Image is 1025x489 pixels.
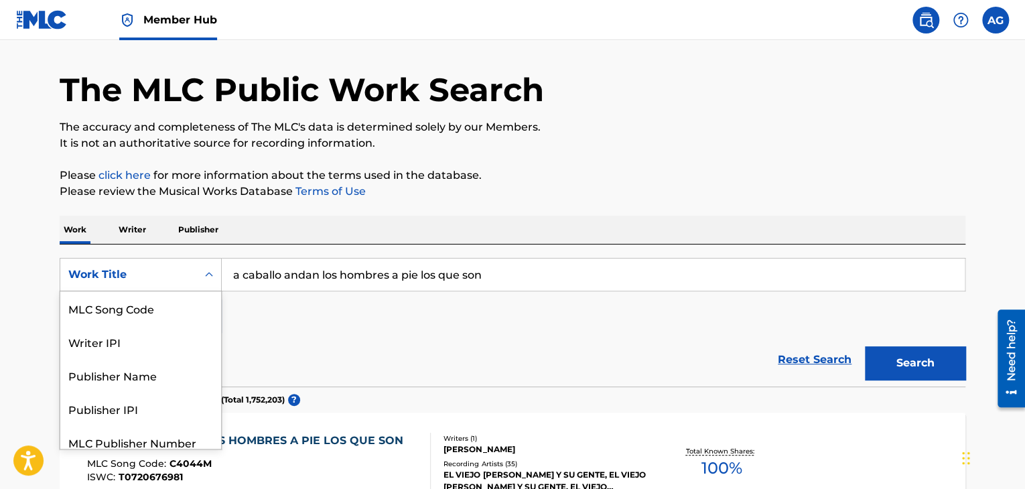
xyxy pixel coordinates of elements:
[60,135,965,151] p: It is not an authoritative source for recording information.
[60,291,221,325] div: MLC Song Code
[60,392,221,425] div: Publisher IPI
[115,216,150,244] p: Writer
[865,346,965,380] button: Search
[16,10,68,29] img: MLC Logo
[962,438,970,478] div: Arrastrar
[443,459,646,469] div: Recording Artists ( 35 )
[953,12,969,28] img: help
[918,12,934,28] img: search
[169,458,212,470] span: C4044M
[60,358,221,392] div: Publisher Name
[119,471,183,483] span: T0720676981
[60,167,965,184] p: Please for more information about the terms used in the database.
[982,7,1009,33] div: User Menu
[60,70,544,110] h1: The MLC Public Work Search
[288,394,300,406] span: ?
[293,185,366,198] a: Terms of Use
[143,12,217,27] span: Member Hub
[987,305,1025,413] iframe: Resource Center
[771,345,858,374] a: Reset Search
[958,425,1025,489] div: Widget de chat
[947,7,974,33] div: Help
[68,267,189,283] div: Work Title
[685,446,757,456] p: Total Known Shares:
[60,425,221,459] div: MLC Publisher Number
[174,216,222,244] p: Publisher
[912,7,939,33] a: Public Search
[60,258,965,387] form: Search Form
[701,456,742,480] span: 100 %
[443,433,646,443] div: Writers ( 1 )
[87,433,410,449] div: A CABALLO ANDAN LOS HOMBRES A PIE LOS QUE SON
[87,458,169,470] span: MLC Song Code :
[443,443,646,456] div: [PERSON_NAME]
[958,425,1025,489] iframe: Chat Widget
[60,184,965,200] p: Please review the Musical Works Database
[60,216,90,244] p: Work
[87,471,119,483] span: ISWC :
[60,119,965,135] p: The accuracy and completeness of The MLC's data is determined solely by our Members.
[119,12,135,28] img: Top Rightsholder
[98,169,151,182] a: click here
[60,325,221,358] div: Writer IPI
